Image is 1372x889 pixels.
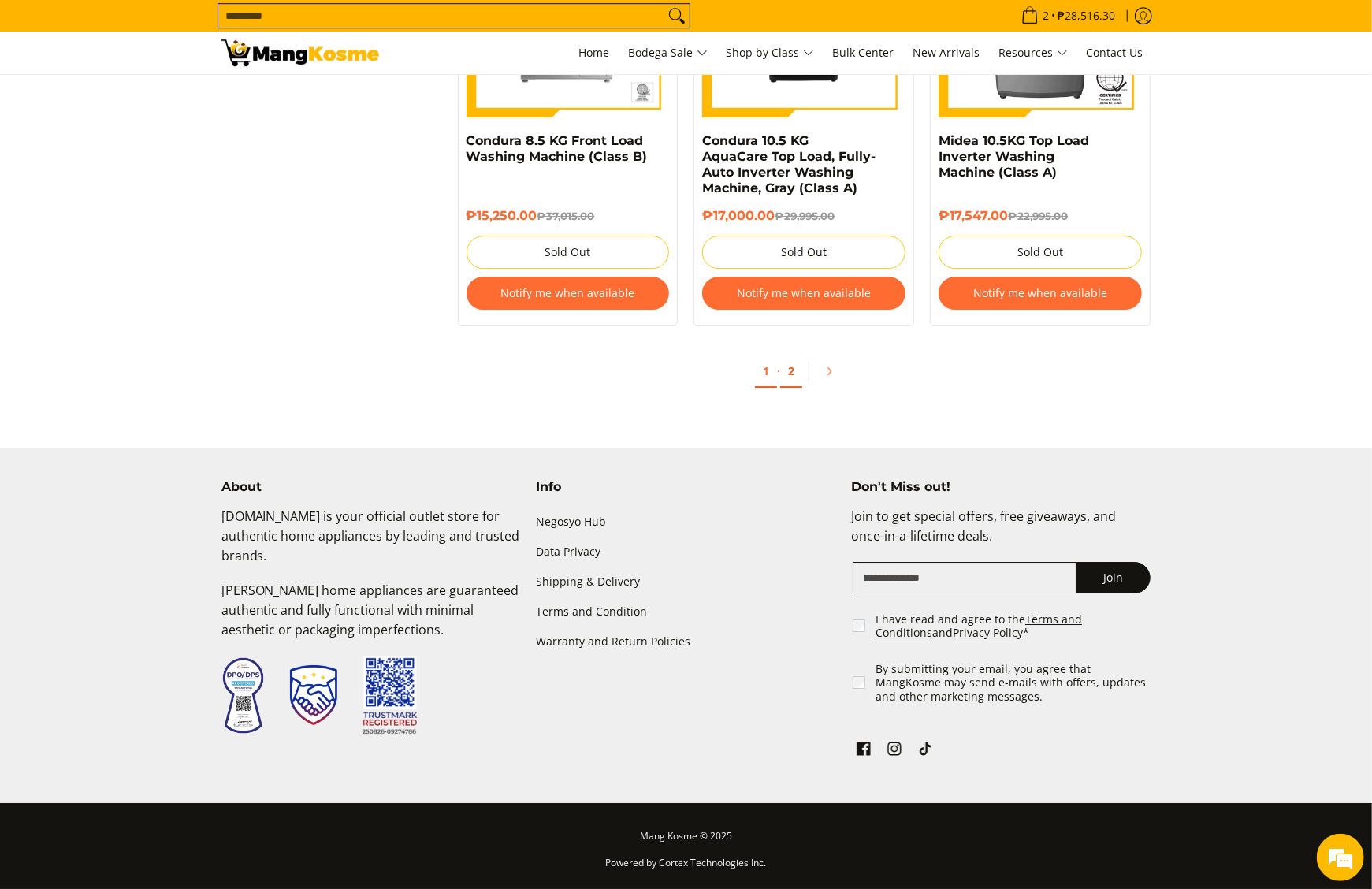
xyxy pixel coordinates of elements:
[467,133,648,164] a: Condura 8.5 KG Front Load Washing Machine (Class B)
[537,627,836,657] a: Warranty and Return Policies
[8,430,300,485] textarea: Type your message and hit 'Enter'
[629,43,708,63] span: Bodega Sale
[221,479,521,495] h4: About
[664,4,690,28] button: Search
[999,43,1068,63] span: Resources
[221,657,265,735] img: Data Privacy Seal
[876,612,1082,641] a: Terms and Conditions
[876,612,1152,640] label: I have read and agree to the and *
[851,479,1151,495] h4: Don't Miss out!
[537,597,836,627] a: Terms and Condition
[719,32,822,74] a: Shop by Class
[702,208,905,224] h6: ₱17,000.00
[1087,45,1143,60] span: Contact Us
[467,277,670,310] button: Notify me when available
[91,199,218,358] span: We're online!
[905,32,988,74] a: New Arrivals
[467,236,670,269] button: Sold Out
[571,32,618,74] a: Home
[467,208,670,224] h6: ₱15,250.00
[450,350,1159,400] ul: Pagination
[537,507,836,537] a: Negosyo Hub
[833,45,894,60] span: Bulk Center
[1008,210,1068,222] del: ₱22,995.00
[537,567,836,597] a: Shipping & Delivery
[82,88,265,109] div: Chat with us now
[939,277,1142,310] button: Notify me when available
[702,236,905,269] button: Sold Out
[395,32,1151,74] nav: Main Menu
[537,479,836,495] h4: Info
[221,39,379,66] img: Washing Machines l Mang Kosme: Home Appliances Warehouse Sale Partner
[702,133,876,195] a: Condura 10.5 KG AquaCare Top Load, Fully-Auto Inverter Washing Machine, Gray (Class A)
[939,133,1089,180] a: Midea 10.5KG Top Load Inverter Washing Machine (Class A)
[953,625,1023,640] a: Privacy Policy
[755,355,777,388] a: 1
[621,32,716,74] a: Bodega Sale
[258,8,296,46] div: Minimize live chat window
[727,43,814,63] span: Shop by Class
[775,210,835,222] del: ₱29,995.00
[363,656,418,735] img: Trustmark QR
[913,45,980,60] span: New Arrivals
[780,355,802,388] a: 2
[537,537,836,567] a: Data Privacy
[221,581,521,655] p: [PERSON_NAME] home appliances are guaranteed authentic and fully functional with minimal aestheti...
[876,662,1152,704] label: By submitting your email, you agree that MangKosme may send e-mails with offers, updates and othe...
[537,210,595,222] del: ₱37,015.00
[939,236,1142,269] button: Sold Out
[1056,10,1118,21] span: ₱28,516.30
[883,738,905,764] a: See Mang Kosme on Instagram
[777,363,780,378] span: ·
[825,32,902,74] a: Bulk Center
[991,32,1076,74] a: Resources
[939,208,1142,224] h6: ₱17,547.00
[1041,10,1052,21] span: 2
[221,854,1151,881] p: Powered by Cortex Technologies Inc.
[851,507,1151,562] p: Join to get special offers, free giveaways, and once-in-a-lifetime deals.
[221,507,521,581] p: [DOMAIN_NAME] is your official outlet store for authentic home appliances by leading and trusted ...
[1076,562,1151,593] button: Join
[221,827,1151,854] p: Mang Kosme © 2025
[1079,32,1151,74] a: Contact Us
[853,738,875,764] a: See Mang Kosme on Facebook
[914,738,936,764] a: See Mang Kosme on TikTok
[1017,7,1121,24] span: •
[579,45,610,60] span: Home
[702,277,905,310] button: Notify me when available
[290,665,337,725] img: Trustmark Seal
